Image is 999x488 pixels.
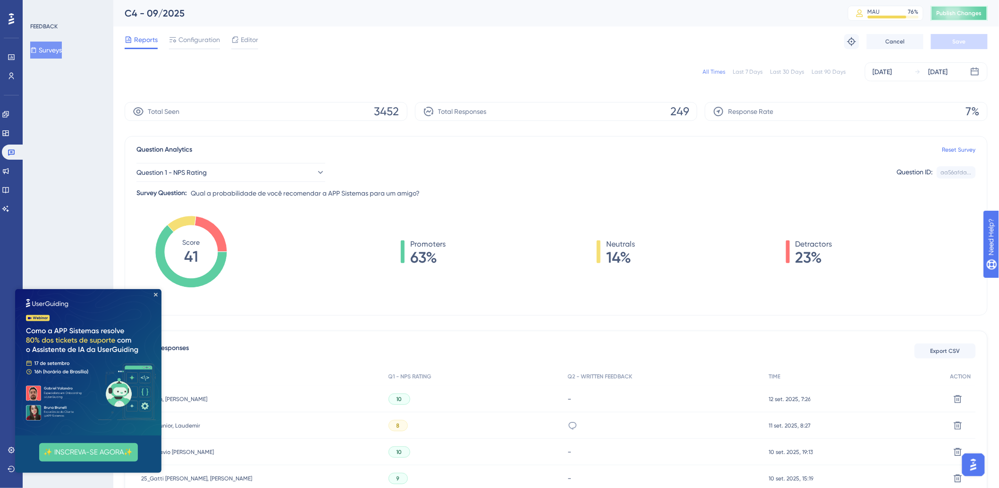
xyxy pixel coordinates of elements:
[937,9,982,17] span: Publish Changes
[769,448,813,456] span: 10 set. 2025, 19:13
[241,34,258,45] span: Editor
[873,66,892,77] div: [DATE]
[703,68,725,76] div: All Times
[136,188,187,199] div: Survey Question:
[769,373,780,380] span: TIME
[125,7,824,20] div: C4 - 09/2025
[136,342,189,360] span: Latest Responses
[568,447,760,456] div: -
[24,154,123,172] button: ✨ INSCREVA-SE AGORA✨
[397,448,402,456] span: 10
[30,23,58,30] div: FEEDBACK
[931,347,960,355] span: Export CSV
[728,106,773,117] span: Response Rate
[670,104,689,119] span: 249
[568,474,760,483] div: -
[30,42,62,59] button: Surveys
[136,167,207,178] span: Question 1 - NPS Rating
[959,451,988,479] iframe: UserGuiding AI Assistant Launcher
[178,34,220,45] span: Configuration
[141,395,207,403] span: 11_Salim, [PERSON_NAME]
[397,475,400,482] span: 9
[141,475,252,482] span: 25_Gatti [PERSON_NAME], [PERSON_NAME]
[796,239,832,250] span: Detractors
[966,104,980,119] span: 7%
[136,144,192,155] span: Question Analytics
[769,475,813,482] span: 10 set. 2025, 15:19
[139,4,143,8] div: Close Preview
[438,106,487,117] span: Total Responses
[953,38,966,45] span: Save
[22,2,59,14] span: Need Help?
[941,169,972,176] div: aa56afda...
[931,34,988,49] button: Save
[134,34,158,45] span: Reports
[606,250,635,265] span: 14%
[931,6,988,21] button: Publish Changes
[769,422,811,429] span: 11 set. 2025, 8:27
[908,8,919,16] div: 76 %
[184,248,198,265] tspan: 41
[389,373,432,380] span: Q1 - NPS RATING
[812,68,846,76] div: Last 90 Days
[183,239,200,246] tspan: Score
[950,373,971,380] span: ACTION
[141,448,214,456] span: 150_Otavio [PERSON_NAME]
[568,394,760,403] div: -
[410,239,446,250] span: Promoters
[374,104,399,119] span: 3452
[148,106,179,117] span: Total Seen
[141,422,200,429] span: 4282_Junior, Laudemir
[733,68,763,76] div: Last 7 Days
[568,373,633,380] span: Q2 - WRITTEN FEEDBACK
[397,395,402,403] span: 10
[397,422,400,429] span: 8
[191,188,420,199] span: Qual a probabilidade de você recomendar a APP Sistemas para um amigo?
[770,68,804,76] div: Last 30 Days
[410,250,446,265] span: 63%
[929,66,948,77] div: [DATE]
[942,146,976,154] a: Reset Survey
[136,163,325,182] button: Question 1 - NPS Rating
[769,395,811,403] span: 12 set. 2025, 7:26
[867,34,923,49] button: Cancel
[914,343,976,359] button: Export CSV
[886,38,905,45] span: Cancel
[868,8,880,16] div: MAU
[606,239,635,250] span: Neutrals
[897,166,933,179] div: Question ID:
[796,250,832,265] span: 23%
